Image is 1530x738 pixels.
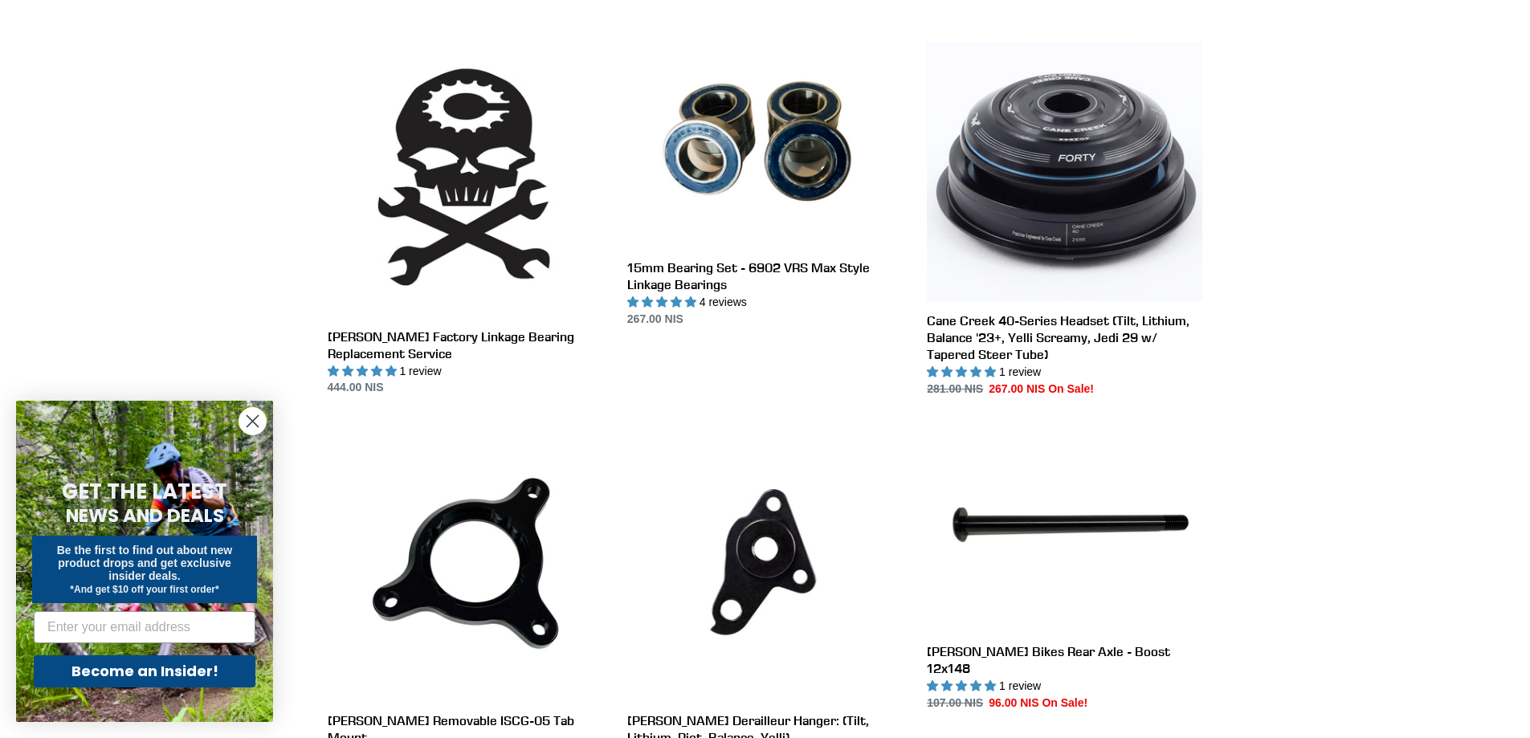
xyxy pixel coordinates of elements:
[239,407,267,435] button: Close dialog
[70,584,218,595] span: *And get $10 off your first order*
[34,611,255,643] input: Enter your email address
[66,503,224,528] span: NEWS AND DEALS
[34,655,255,687] button: Become an Insider!
[62,477,227,506] span: GET THE LATEST
[57,544,233,582] span: Be the first to find out about new product drops and get exclusive insider deals.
